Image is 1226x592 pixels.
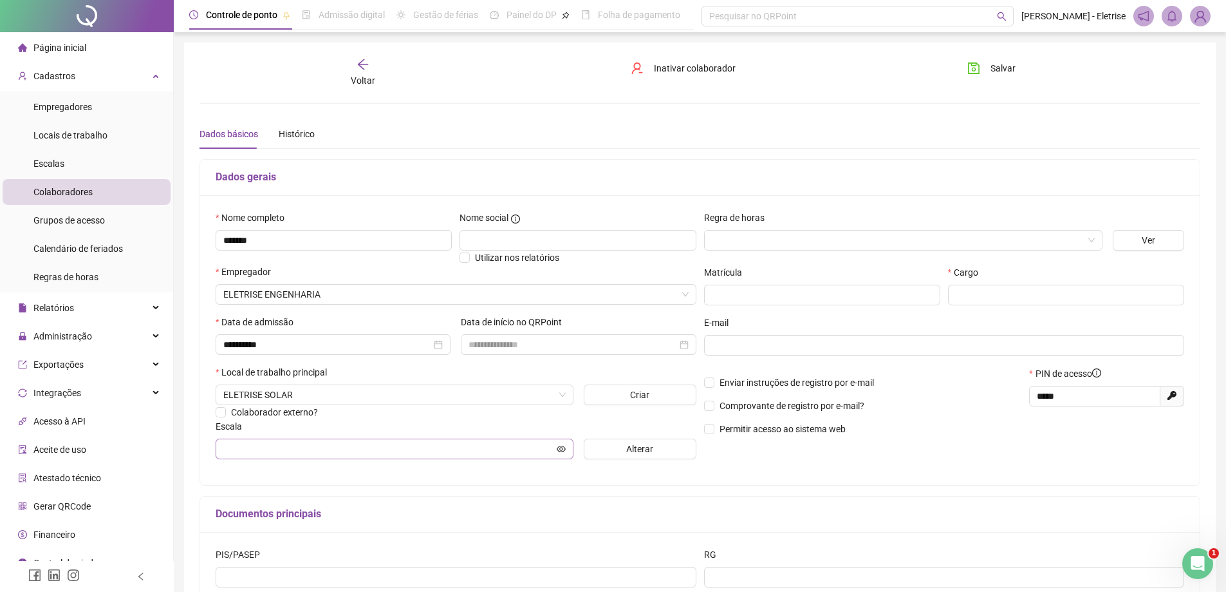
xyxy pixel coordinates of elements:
span: lock [18,332,27,341]
span: sun [396,10,405,19]
span: Ajuda [148,434,174,443]
span: pushpin [283,12,290,19]
span: [PERSON_NAME] - Eletrise [1021,9,1126,23]
span: Cadastros [33,71,75,81]
span: instagram [67,569,80,582]
span: Central de ajuda [33,558,98,568]
span: Grupos de acesso [33,215,105,225]
span: Locais de trabalho [33,130,107,140]
span: save [967,62,980,75]
span: 1 [1209,548,1219,559]
h1: Tarefas [104,6,156,28]
span: Financeiro [33,530,75,540]
span: linkedin [48,569,60,582]
button: Inativar colaborador [621,58,745,79]
button: Criar [584,385,696,405]
span: Gerar QRCode [33,501,91,511]
span: Alterar [626,442,653,456]
span: Calendário de feriados [33,243,123,254]
span: RUA DAS MARGARIDAS, 60, 49040-340 [223,385,566,405]
span: dashboard [490,10,499,19]
span: api [18,417,27,426]
span: Permitir acesso ao sistema web [720,424,846,434]
span: home [18,43,27,52]
span: dollar [18,530,27,539]
div: 3Gerando folha de ponto📰 [24,347,234,367]
div: 2Registre um ponto📲 [24,298,234,318]
span: user-delete [631,62,644,75]
span: Voltar [351,75,375,86]
span: search [997,12,1007,21]
button: Alterar [584,439,696,459]
button: Ver [1113,230,1184,251]
span: Página inicial [33,43,86,53]
p: Cerca de 4 minutos [157,141,245,155]
div: Histórico [279,127,315,141]
span: Colaborador externo? [231,407,318,417]
span: ELETRISE ENGENHARIA LTDA [223,285,689,304]
span: Criar [630,388,649,402]
label: Data de admissão [216,315,302,329]
span: Exportações [33,359,84,370]
span: file [18,303,27,312]
div: 1Cadastre colaborador🧑🏽‍💼 [24,191,234,212]
span: Empregadores [33,102,92,112]
span: bell [1166,10,1178,22]
button: Tarefas [193,402,257,454]
span: Administração [33,331,92,341]
span: Folha de pagamento [598,10,680,20]
button: Iniciar cadastro [50,254,149,280]
span: sync [18,388,27,397]
span: Mensagens [71,434,122,443]
span: Nome social [460,211,508,225]
span: Utilizar nos relatórios [475,253,559,263]
label: Nome completo [216,211,293,225]
span: info-circle [18,559,27,568]
label: Local de trabalho principal [216,365,335,379]
span: Relatórios [33,303,74,313]
div: Vamos mudar a forma de controlar o ponto? [18,50,239,96]
span: Tarefas [207,434,243,443]
div: Aqui estão algumas etapas para você começar a trabalhar! [18,96,239,127]
button: Mensagens [64,402,129,454]
span: arrow-left [357,58,369,71]
img: 94463 [1191,6,1210,26]
div: Cadastre colaborador🧑🏽‍💼 [50,196,218,209]
span: eye [557,444,566,454]
span: Gestão de férias [413,10,478,20]
label: Data de início no QRPoint [461,315,570,329]
span: Integrações [33,388,81,398]
span: solution [18,473,27,482]
span: file-done [302,10,311,19]
span: Enviar instruções de registro por e-mail [720,377,874,388]
span: left [136,572,145,581]
span: Ver [1142,233,1155,247]
span: qrcode [18,502,27,511]
div: Registre um ponto📲 [50,302,218,315]
span: info-circle [511,215,520,224]
label: RG [704,548,725,562]
span: Aceite de uso [33,444,86,455]
span: Atestado técnico [33,473,101,483]
span: export [18,360,27,369]
span: Painel do DP [506,10,557,20]
label: PIS/PASEP [216,548,268,562]
span: facebook [28,569,41,582]
label: Matrícula [704,265,750,280]
span: Escalas [33,158,64,169]
span: Acesso à API [33,416,86,426]
span: Colaboradores [33,187,93,197]
span: Admissão digital [319,10,385,20]
label: Cargo [948,265,987,280]
label: Escala [216,419,250,434]
span: clock-circle [189,10,198,19]
div: Gerando folha de ponto📰 [50,351,218,364]
label: Empregador [216,265,279,279]
span: Início [20,434,44,443]
span: Regras de horas [33,272,98,282]
span: PIN de acesso [1036,367,1101,381]
span: Salvar [990,61,1016,75]
div: Fechar [226,5,249,28]
span: book [581,10,590,19]
div: Dados básicos [200,127,258,141]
